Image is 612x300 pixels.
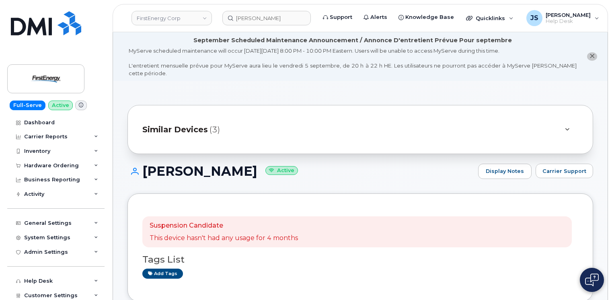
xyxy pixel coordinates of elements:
[209,124,220,136] span: (3)
[542,167,586,175] span: Carrier Support
[142,255,578,265] h3: Tags List
[193,36,512,45] div: September Scheduled Maintenance Announcement / Annonce D'entretient Prévue Pour septembre
[585,273,599,286] img: Open chat
[150,234,298,243] p: This device hasn't had any usage for 4 months
[129,47,577,77] div: MyServe scheduled maintenance will occur [DATE][DATE] 8:00 PM - 10:00 PM Eastern. Users will be u...
[150,221,298,230] p: Suspension Candidate
[587,52,597,61] button: close notification
[127,164,474,178] h1: [PERSON_NAME]
[265,166,298,175] small: Active
[142,124,208,136] span: Similar Devices
[478,164,532,179] a: Display Notes
[536,164,593,178] button: Carrier Support
[142,269,183,279] a: Add tags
